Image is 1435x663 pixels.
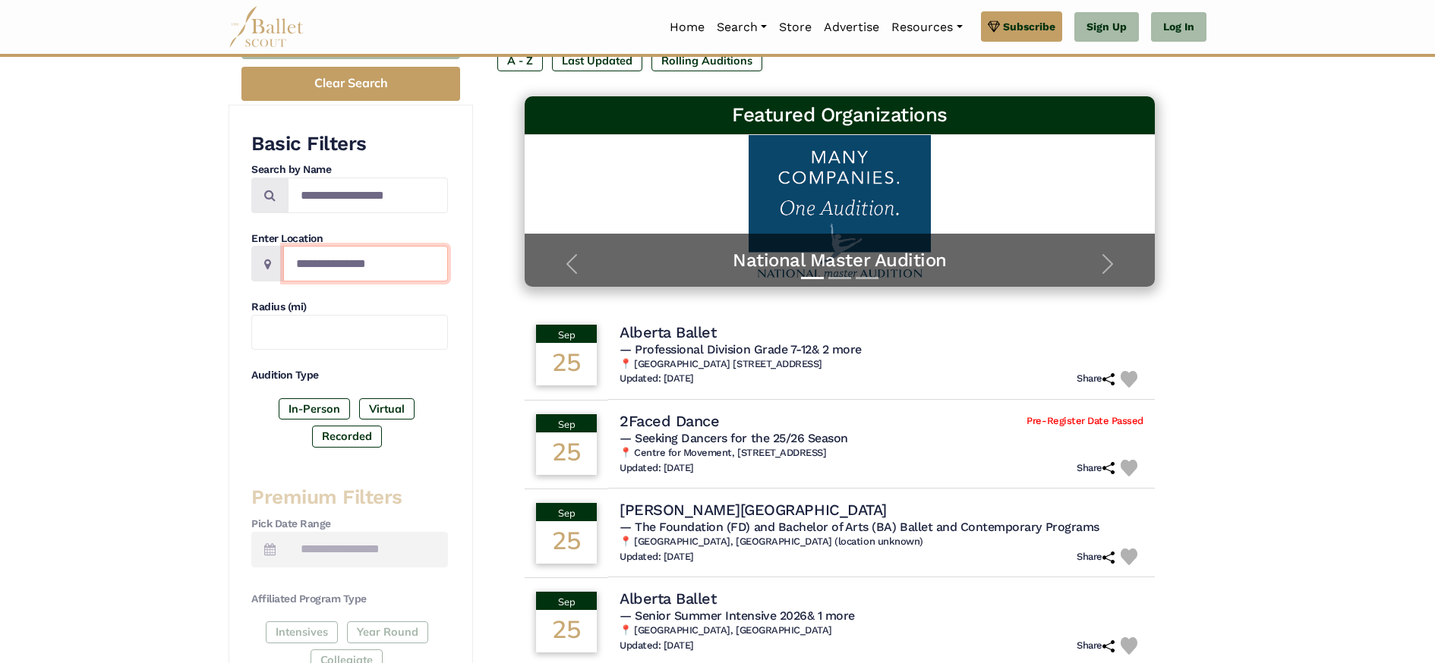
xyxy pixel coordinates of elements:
[251,300,448,315] h4: Radius (mi)
[1003,18,1055,35] span: Subscribe
[620,431,848,445] span: — Seeking Dancers for the 25/26 Season
[536,521,597,564] div: 25
[773,11,818,43] a: Store
[359,398,415,419] label: Virtual
[620,462,694,475] h6: Updated: [DATE]
[885,11,968,43] a: Resources
[536,414,597,432] div: Sep
[312,426,382,447] label: Recorded
[856,269,878,287] button: Slide 3
[540,249,1140,272] a: National Master Audition
[807,608,855,623] a: & 1 more
[536,325,597,343] div: Sep
[981,11,1062,42] a: Subscribe
[251,592,448,607] h4: Affiliated Program Type
[620,624,1143,637] h6: 📍 [GEOGRAPHIC_DATA], [GEOGRAPHIC_DATA]
[251,131,448,157] h3: Basic Filters
[664,11,711,43] a: Home
[620,608,855,623] span: — Senior Summer Intensive 2026
[1077,462,1115,475] h6: Share
[537,102,1143,128] h3: Featured Organizations
[711,11,773,43] a: Search
[279,398,350,419] label: In-Person
[828,269,851,287] button: Slide 2
[1151,12,1206,42] a: Log In
[620,358,1143,371] h6: 📍 [GEOGRAPHIC_DATA] [STREET_ADDRESS]
[1077,551,1115,564] h6: Share
[536,592,597,610] div: Sep
[552,50,642,71] label: Last Updated
[620,322,716,342] h4: Alberta Ballet
[1077,372,1115,385] h6: Share
[988,18,1000,35] img: gem.svg
[251,231,448,247] h4: Enter Location
[497,50,543,71] label: A - Z
[620,536,1143,548] h6: 📍 [GEOGRAPHIC_DATA], [GEOGRAPHIC_DATA] (location unknown)
[251,517,448,532] h4: Pick Date Range
[1077,639,1115,652] h6: Share
[536,343,597,385] div: 25
[620,342,862,357] span: — Professional Division Grade 7-12
[536,432,597,475] div: 25
[620,520,1099,534] span: — The Foundation (FD) and Bachelor of Arts (BA) Ballet and Contemporary Programs
[251,162,448,178] h4: Search by Name
[620,372,694,385] h6: Updated: [DATE]
[283,246,448,281] input: Location
[536,610,597,652] div: 25
[620,411,719,431] h4: 2Faced Dance
[818,11,885,43] a: Advertise
[812,342,862,357] a: & 2 more
[288,178,448,213] input: Search by names...
[251,485,448,511] h3: Premium Filters
[1027,415,1143,428] span: Pre-Register Date Passed
[620,500,887,520] h4: [PERSON_NAME][GEOGRAPHIC_DATA]
[241,67,460,101] button: Clear Search
[620,551,694,564] h6: Updated: [DATE]
[801,269,824,287] button: Slide 1
[620,447,1143,460] h6: 📍 Centre for Movement, [STREET_ADDRESS]
[651,50,762,71] label: Rolling Auditions
[1074,12,1139,42] a: Sign Up
[251,368,448,383] h4: Audition Type
[620,639,694,652] h6: Updated: [DATE]
[536,503,597,521] div: Sep
[620,589,716,608] h4: Alberta Ballet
